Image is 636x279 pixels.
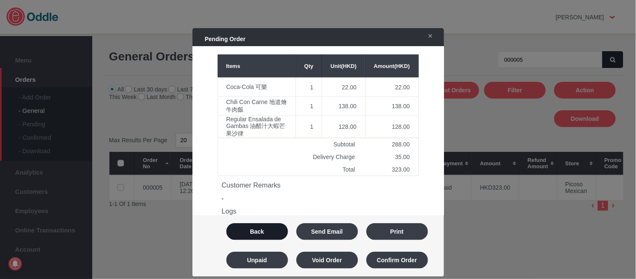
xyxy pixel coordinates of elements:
[197,31,415,47] div: Pending Order
[296,78,322,96] td: 1
[322,78,365,96] td: 22.00
[365,55,418,78] th: Amount( )
[226,223,288,240] button: Back
[365,96,418,115] td: 138.00
[363,151,418,163] td: 35.00
[218,115,296,138] td: Regular Ensalada de Gambas 油醋汁大蝦芒果沙律
[218,55,296,78] th: Items
[271,138,363,151] td: Subtotal
[322,55,365,78] th: Unit( )
[363,163,418,176] td: 323.00
[271,151,363,163] td: Delivery Charge
[222,196,415,202] div: -
[420,29,437,44] a: ✕
[296,223,358,240] button: Send Email
[218,78,296,96] td: Coca-Cola 可樂
[363,138,418,151] td: 288.00
[366,252,428,269] button: Confirm Order
[218,96,296,115] td: Chili Con Carne 地道燴牛肉飯
[296,55,322,78] th: Qty
[296,115,322,138] td: 1
[271,163,363,176] td: Total
[365,78,418,96] td: 22.00
[322,96,365,115] td: 138.00
[343,63,355,69] span: HKD
[296,252,358,269] button: Void Order
[322,115,365,138] td: 128.00
[366,223,428,240] button: Print
[296,96,322,115] td: 1
[222,208,415,216] h3: Logs
[365,115,418,138] td: 128.00
[396,63,408,69] span: HKD
[222,182,415,190] h3: Customer Remarks
[226,252,288,269] button: Unpaid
